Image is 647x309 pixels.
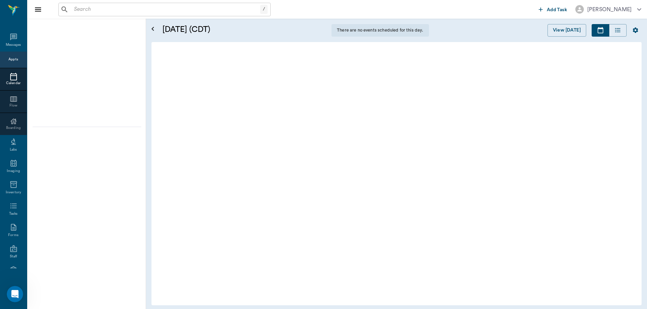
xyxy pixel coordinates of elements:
[31,3,45,16] button: Close drawer
[7,169,20,174] div: Imaging
[10,254,17,259] div: Staff
[71,5,260,14] input: Search
[6,42,21,47] div: Messages
[8,233,18,238] div: Forms
[10,147,17,152] div: Labs
[7,286,23,302] iframe: Intercom live chat
[547,24,586,37] button: View [DATE]
[9,211,18,216] div: Tasks
[149,16,157,42] button: Open calendar
[8,57,18,62] div: Appts
[536,3,570,16] button: Add Task
[570,3,647,16] button: [PERSON_NAME]
[331,24,429,37] div: There are no events scheduled for this day.
[260,5,268,14] div: /
[587,5,632,14] div: [PERSON_NAME]
[162,24,326,35] h5: [DATE] (CDT)
[6,190,21,195] div: Inventory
